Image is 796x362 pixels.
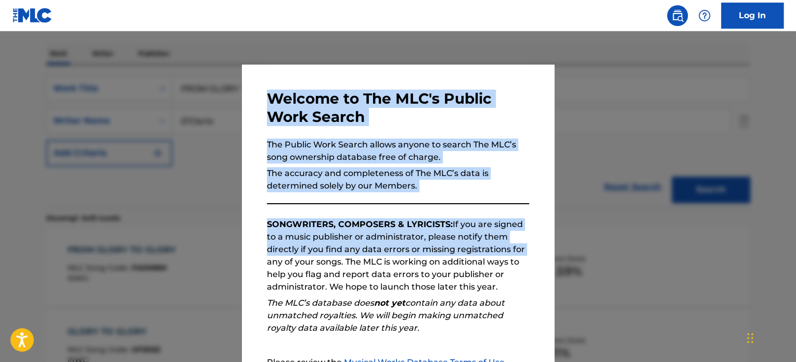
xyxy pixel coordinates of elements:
[747,322,753,354] div: Drag
[374,298,405,308] strong: not yet
[671,9,684,22] img: search
[698,9,711,22] img: help
[267,298,505,333] em: The MLC’s database does contain any data about unmatched royalties. We will begin making unmatche...
[721,3,784,29] a: Log In
[267,167,529,192] p: The accuracy and completeness of The MLC’s data is determined solely by our Members.
[12,8,53,23] img: MLC Logo
[744,312,796,362] iframe: Chat Widget
[267,219,453,229] strong: SONGWRITERS, COMPOSERS & LYRICISTS:
[267,90,529,126] h3: Welcome to The MLC's Public Work Search
[267,139,529,164] p: The Public Work Search allows anyone to search The MLC’s song ownership database free of charge.
[267,218,529,293] p: If you are signed to a music publisher or administrator, please notify them directly if you find ...
[667,5,688,26] a: Public Search
[694,5,715,26] div: Help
